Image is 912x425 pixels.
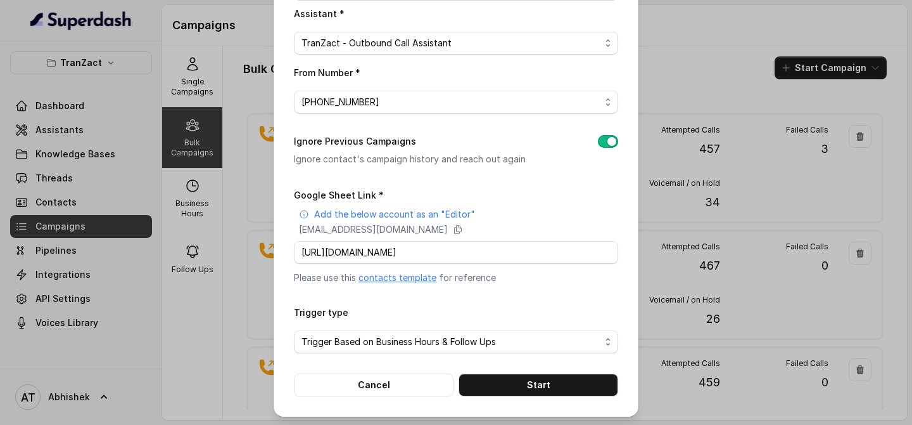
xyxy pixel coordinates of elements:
[294,374,453,396] button: Cancel
[294,307,348,318] label: Trigger type
[294,8,345,19] label: Assistant *
[294,32,618,55] button: TranZact - Outbound Call Assistant
[294,91,618,114] button: [PHONE_NUMBER]
[301,95,600,110] span: [PHONE_NUMBER]
[358,272,436,283] a: contacts template
[459,374,618,396] button: Start
[301,334,600,350] span: Trigger Based on Business Hours & Follow Ups
[294,190,384,200] label: Google Sheet Link *
[301,36,600,51] span: TranZact - Outbound Call Assistant
[314,208,475,221] p: Add the below account as an "Editor"
[294,152,578,167] p: Ignore contact's campaign history and reach out again
[294,67,360,78] label: From Number *
[294,134,416,149] label: Ignore Previous Campaigns
[299,223,448,236] p: [EMAIL_ADDRESS][DOMAIN_NAME]
[294,330,618,353] button: Trigger Based on Business Hours & Follow Ups
[294,271,618,284] p: Please use this for reference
